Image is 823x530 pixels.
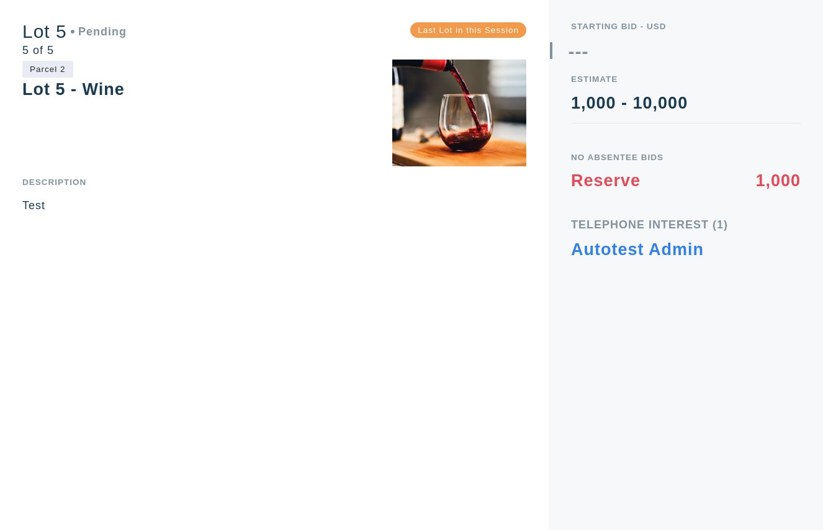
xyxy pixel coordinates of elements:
div: 1,000 - 10,000 [571,95,801,112]
div: Lot 5 - Wine [22,80,125,99]
div: Telephone Interest (1) [571,219,801,230]
p: Test [22,198,526,213]
div: Lot 5 [22,22,127,41]
div: 5 of 5 [22,45,127,56]
div: Parcel 2 [22,61,73,78]
div: Starting bid - USD [571,22,801,31]
div: Reserve [571,173,641,189]
div: Pending [71,26,127,37]
div: Autotest Admin [571,241,704,266]
div: No Absentee Bids [571,153,801,162]
div: 1,000 [755,173,801,189]
div: Estimate [571,75,801,84]
div: --- [569,42,589,61]
div: Last Lot in this Session [410,22,526,38]
div: Description [22,178,526,187]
